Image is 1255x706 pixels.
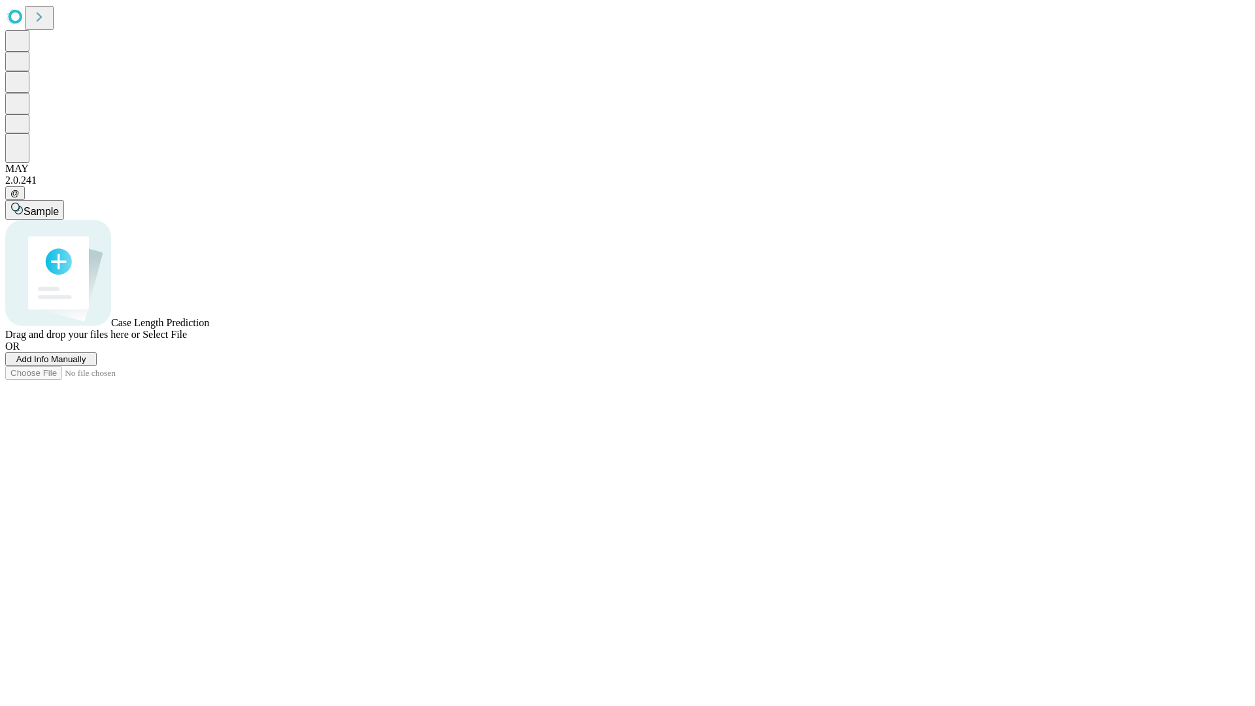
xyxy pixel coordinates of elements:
button: @ [5,186,25,200]
button: Sample [5,200,64,220]
div: MAY [5,163,1250,175]
span: Select File [142,329,187,340]
span: Drag and drop your files here or [5,329,140,340]
div: 2.0.241 [5,175,1250,186]
span: @ [10,188,20,198]
span: OR [5,341,20,352]
span: Sample [24,206,59,217]
span: Add Info Manually [16,354,86,364]
span: Case Length Prediction [111,317,209,328]
button: Add Info Manually [5,352,97,366]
